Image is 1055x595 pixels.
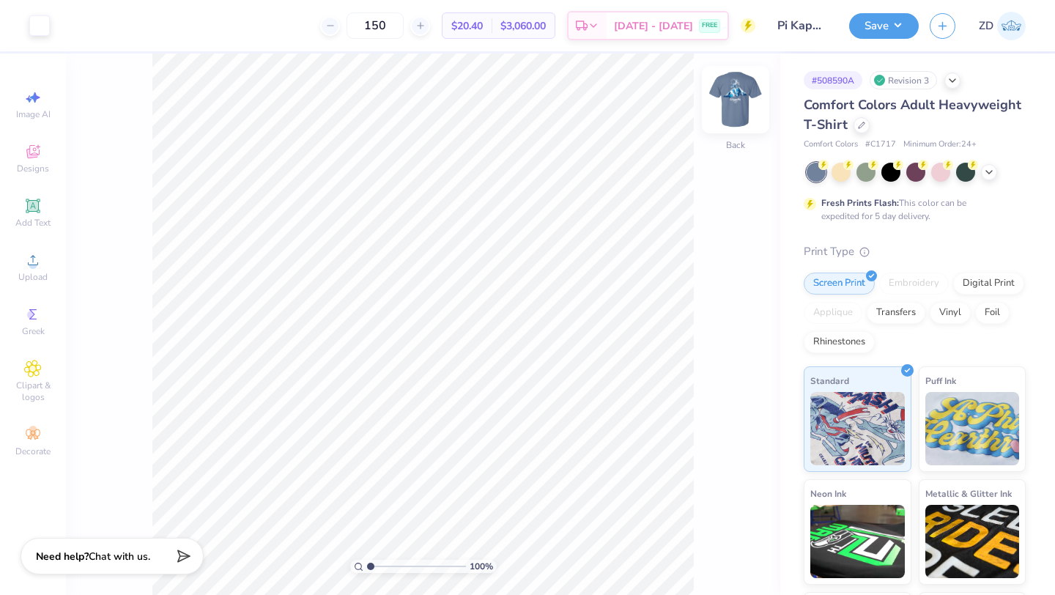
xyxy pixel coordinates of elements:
strong: Fresh Prints Flash: [821,197,899,209]
img: Zander Danforth [997,12,1026,40]
span: Standard [810,373,849,388]
div: # 508590A [804,71,862,89]
input: – – [347,12,404,39]
span: Upload [18,271,48,283]
a: ZD [979,12,1026,40]
span: Clipart & logos [7,380,59,403]
span: $3,060.00 [500,18,546,34]
img: Back [706,70,765,129]
span: Decorate [15,446,51,457]
div: Back [726,138,745,152]
div: Rhinestones [804,331,875,353]
img: Puff Ink [925,392,1020,465]
img: Neon Ink [810,505,905,578]
input: Untitled Design [766,11,838,40]
button: Save [849,13,919,39]
img: Standard [810,392,905,465]
span: FREE [702,21,717,31]
div: This color can be expedited for 5 day delivery. [821,196,1002,223]
span: Minimum Order: 24 + [903,138,977,151]
img: Metallic & Glitter Ink [925,505,1020,578]
span: Chat with us. [89,550,150,563]
span: Add Text [15,217,51,229]
div: Print Type [804,243,1026,260]
span: ZD [979,18,993,34]
span: Designs [17,163,49,174]
span: Neon Ink [810,486,846,501]
span: $20.40 [451,18,483,34]
div: Applique [804,302,862,324]
div: Transfers [867,302,925,324]
div: Digital Print [953,273,1024,295]
div: Vinyl [930,302,971,324]
div: Foil [975,302,1010,324]
span: Comfort Colors Adult Heavyweight T-Shirt [804,96,1021,133]
span: 100 % [470,560,493,573]
span: [DATE] - [DATE] [614,18,693,34]
span: Image AI [16,108,51,120]
span: Puff Ink [925,373,956,388]
div: Revision 3 [870,71,937,89]
span: Comfort Colors [804,138,858,151]
span: # C1717 [865,138,896,151]
span: Greek [22,325,45,337]
strong: Need help? [36,550,89,563]
div: Embroidery [879,273,949,295]
span: Metallic & Glitter Ink [925,486,1012,501]
div: Screen Print [804,273,875,295]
